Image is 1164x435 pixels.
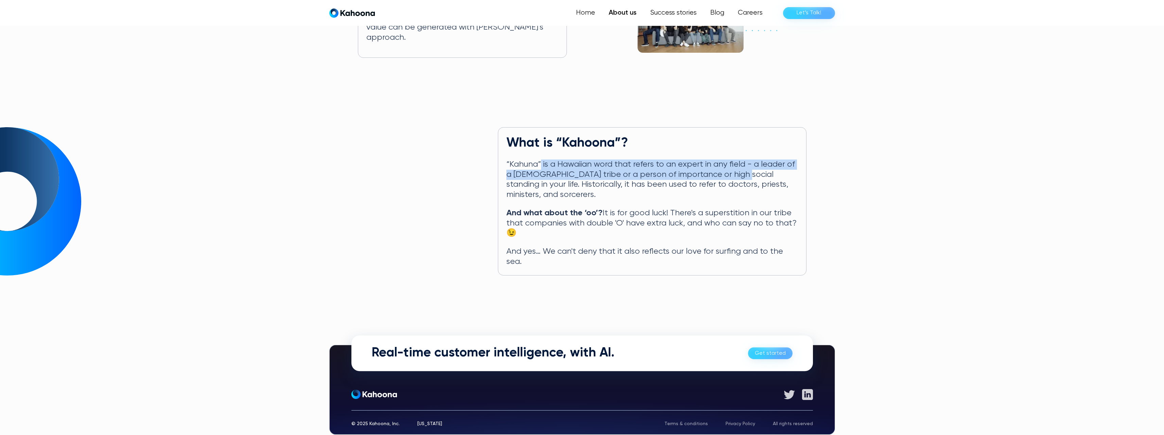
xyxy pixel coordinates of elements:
p: It is for good luck! There's a superstition in our tribe that companies with double 'O' have extr... [506,208,798,238]
a: Get started [748,347,793,359]
h2: What is “Kahoona”? [506,136,798,151]
p: And yes… We can't deny that it also reflects our love for surfing and to the sea. [506,247,798,267]
a: Careers [731,6,769,20]
a: Terms & conditions [664,421,708,426]
a: home [329,8,375,18]
p: “Kahuna” is a Hawaiian word that refers to an expert in any field - a leader of a [DEMOGRAPHIC_DA... [506,160,798,200]
div: [US_STATE] [417,421,442,426]
div: Let’s Talk! [797,7,821,18]
h2: Real-time customer intelligence, with AI. [372,346,614,361]
a: Home [569,6,602,20]
div: All rights reserved [773,421,813,426]
a: Blog [703,6,731,20]
a: Let’s Talk! [783,7,835,19]
a: Success stories [643,6,703,20]
div: © 2025 Kahoona, Inc. [351,421,400,426]
a: About us [602,6,643,20]
strong: And what about the ‘oo’? [506,209,603,217]
a: Privacy Policy [726,421,755,426]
